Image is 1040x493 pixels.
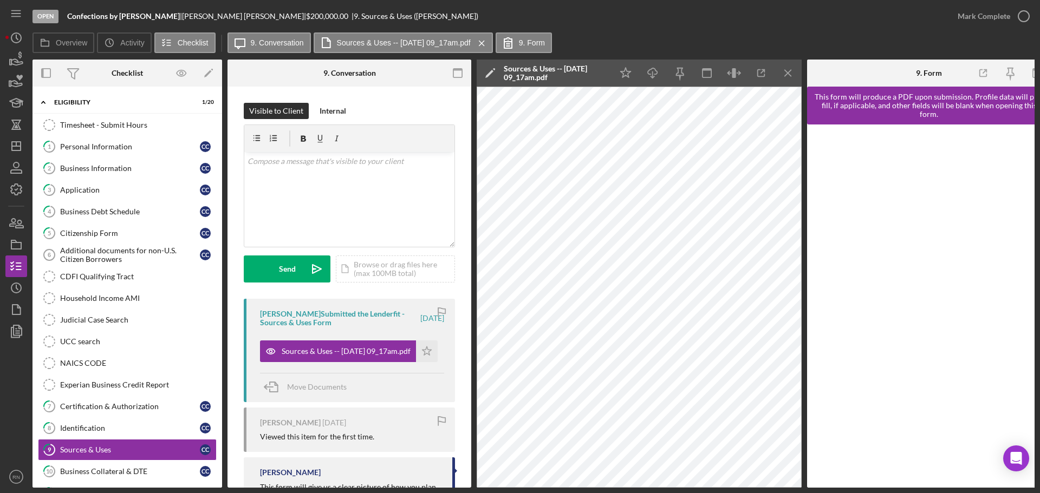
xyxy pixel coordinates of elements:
[1003,445,1029,471] div: Open Intercom Messenger
[32,32,94,53] button: Overview
[958,5,1010,27] div: Mark Complete
[60,246,200,264] div: Additional documents for non-U.S. Citizen Borrowers
[314,103,352,119] button: Internal
[306,12,352,21] div: $200,000.00
[60,445,200,454] div: Sources & Uses
[48,446,51,453] tspan: 9
[38,439,217,461] a: 9Sources & UsesCC
[260,340,438,362] button: Sources & Uses -- [DATE] 09_17am.pdf
[323,69,376,77] div: 9. Conversation
[60,186,200,194] div: Application
[260,310,419,327] div: [PERSON_NAME] Submitted the Lenderfit - Sources & Uses Form
[56,38,87,47] label: Overview
[48,229,51,236] tspan: 5
[60,272,216,281] div: CDFI Qualifying Tract
[38,114,217,136] a: Timesheet - Submit Hours
[38,266,217,287] a: CDFI Qualifying Tract
[38,136,217,157] a: 1Personal InformationCC
[38,374,217,396] a: Experian Business Credit Report
[112,69,143,77] div: Checklist
[200,206,211,217] div: C C
[200,444,211,455] div: C C
[60,337,216,346] div: UCC search
[38,331,217,352] a: UCC search
[282,347,411,356] div: Sources & Uses -- [DATE] 09_17am.pdf
[60,229,200,238] div: Citizenship Form
[48,252,51,258] tspan: 6
[67,12,182,21] div: |
[519,38,545,47] label: 9. Form
[260,418,321,427] div: [PERSON_NAME]
[200,185,211,195] div: C C
[38,352,217,374] a: NAICS CODE
[178,38,209,47] label: Checklist
[60,424,200,432] div: Identification
[154,32,216,53] button: Checklist
[38,179,217,201] a: 3ApplicationCC
[244,103,309,119] button: Visible to Client
[249,103,303,119] div: Visible to Client
[12,474,20,480] text: RN
[60,294,216,303] div: Household Income AMI
[200,249,211,260] div: C C
[38,417,217,439] a: 8IdentificationCC
[97,32,151,53] button: Activity
[38,396,217,417] a: 7Certification & AuthorizationCC
[314,32,493,53] button: Sources & Uses -- [DATE] 09_17am.pdf
[60,359,216,367] div: NAICS CODE
[200,423,211,433] div: C C
[504,64,607,82] div: Sources & Uses -- [DATE] 09_17am.pdf
[60,402,200,411] div: Certification & Authorization
[60,164,200,173] div: Business Information
[120,38,144,47] label: Activity
[320,103,346,119] div: Internal
[496,32,552,53] button: 9. Form
[60,207,200,216] div: Business Debt Schedule
[38,287,217,309] a: Household Income AMI
[279,255,296,282] div: Send
[60,380,216,389] div: Experian Business Credit Report
[60,142,200,151] div: Personal Information
[60,121,216,129] div: Timesheet - Submit Hours
[251,38,304,47] label: 9. Conversation
[46,468,53,475] tspan: 10
[200,141,211,152] div: C C
[38,222,217,244] a: 5Citizenship FormCC
[287,382,347,391] span: Move Documents
[38,157,217,179] a: 2Business InformationCC
[200,401,211,412] div: C C
[337,38,471,47] label: Sources & Uses -- [DATE] 09_17am.pdf
[48,208,51,215] tspan: 4
[244,255,330,282] button: Send
[916,69,942,77] div: 9. Form
[38,201,217,222] a: 4Business Debt ScheduleCC
[60,467,200,476] div: Business Collateral & DTE
[38,309,217,331] a: Judicial Case Search
[260,432,374,441] div: Viewed this item for the first time.
[67,11,180,21] b: Confections by [PERSON_NAME]
[48,403,51,410] tspan: 7
[60,315,216,324] div: Judicial Case Search
[54,99,187,106] div: Eligibility
[947,5,1035,27] button: Mark Complete
[5,466,27,488] button: RN
[200,228,211,239] div: C C
[200,163,211,174] div: C C
[48,165,51,172] tspan: 2
[38,461,217,482] a: 10Business Collateral & DTECC
[194,99,214,106] div: 1 / 20
[420,314,444,323] time: 2025-06-25 13:17
[32,10,58,23] div: Open
[227,32,311,53] button: 9. Conversation
[200,466,211,477] div: C C
[322,418,346,427] time: 2025-06-25 13:13
[48,143,51,150] tspan: 1
[48,424,51,431] tspan: 8
[48,186,51,193] tspan: 3
[260,373,357,400] button: Move Documents
[260,468,321,477] div: [PERSON_NAME]
[352,12,478,21] div: | 9. Sources & Uses ([PERSON_NAME])
[182,12,306,21] div: [PERSON_NAME] [PERSON_NAME] |
[38,244,217,266] a: 6Additional documents for non-U.S. Citizen BorrowersCC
